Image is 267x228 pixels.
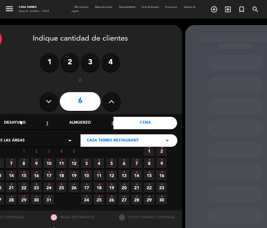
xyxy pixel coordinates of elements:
span: 4 [56,146,66,156]
div: Casa Tambo [19,5,49,9]
i: • [135,155,138,165]
span: 3 [81,158,92,168]
i: turned_in_not [238,6,245,13]
i: • [123,167,125,177]
i: • [10,155,12,165]
span: 14 [131,170,142,181]
span: 6 [119,158,129,168]
span: Disponibilidad [116,6,139,8]
span: 13 [119,170,129,181]
span: Casa Tambo Restaurant [87,138,139,144]
span: Lista de Espera [139,6,162,8]
i: • [148,167,150,177]
i: • [160,143,163,153]
span: 29 [18,195,29,205]
span: 5 [106,158,117,168]
i: chevron_right [139,120,145,126]
label: 4 [101,53,120,72]
span: 23 [31,182,41,193]
i: • [10,180,12,190]
i: • [35,180,37,190]
i: • [110,155,113,165]
i: • [73,180,75,190]
span: 21 [6,182,16,193]
i: • [35,167,37,177]
i: menu [5,4,14,13]
i: • [160,155,163,165]
span: 26 [106,195,117,205]
span: 29 [144,195,154,205]
i: • [60,180,62,190]
i: • [110,192,113,202]
span: 16 [31,170,41,181]
div: Cena [113,117,177,129]
span: 30 [156,195,167,205]
span: 14 [6,170,16,181]
i: • [48,180,50,190]
i: • [23,192,25,202]
i: • [123,192,125,202]
span: 31 [44,195,54,205]
span: 10 [81,170,92,181]
i: • [135,180,138,190]
i: • [98,155,100,165]
i: • [148,180,150,190]
span: 2 [156,146,167,156]
button: menu [5,4,14,15]
div: OTROS TAMAÑOS DIPONIBLES [114,211,182,224]
span: 19 [69,170,79,181]
i: • [98,192,100,202]
span: 23 [156,182,167,193]
span: 1 [144,146,154,156]
span: 21 [131,182,142,193]
label: 1 [40,53,59,72]
span: 8 [144,158,154,168]
i: • [148,143,150,153]
i: • [73,155,75,165]
i: add_circle_outline [210,6,218,13]
span: 17 [81,182,92,193]
span: 8 [18,158,29,168]
i: • [85,155,87,165]
span: 28 [6,195,16,205]
span: 2 [31,146,41,156]
i: • [60,167,62,177]
span: 18 [94,182,104,193]
i: • [10,192,12,202]
span: 15 [18,170,29,181]
span: 3 [44,146,54,156]
span: 10 [44,158,54,168]
div: MESAS RESTRINGIDAS [46,211,114,224]
i: • [110,180,113,190]
span: 11 [56,158,66,168]
i: • [98,180,100,190]
i: • [23,180,25,190]
i: • [160,180,163,190]
span: 22 [18,182,29,193]
span: 1 [18,146,29,156]
i: arrow_drop_down [164,137,171,144]
i: • [148,155,150,165]
span: 20 [119,182,129,193]
i: • [35,155,37,165]
i: • [148,192,150,202]
i: exit_to_app [224,6,232,13]
i: search [252,6,259,13]
i: • [85,180,87,190]
span: 9 [31,158,41,168]
i: • [160,167,163,177]
span: 26 [69,182,79,193]
label: 2 [60,53,79,72]
i: • [23,155,25,165]
span: 18 [56,170,66,181]
span: 28 [131,195,142,205]
i: • [160,192,163,202]
span: 12 [106,170,117,181]
i: • [123,155,125,165]
span: 17 [44,170,54,181]
span: 15 [144,170,154,181]
i: • [48,192,50,202]
span: 7 [131,158,142,168]
span: 12 [69,158,79,168]
i: • [110,167,113,177]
